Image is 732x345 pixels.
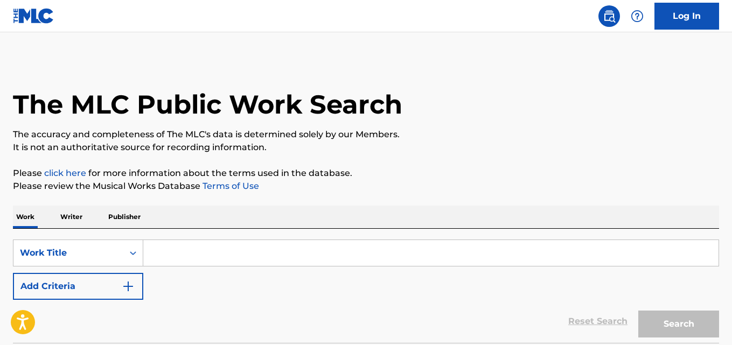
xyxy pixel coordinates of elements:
[200,181,259,191] a: Terms of Use
[122,280,135,293] img: 9d2ae6d4665cec9f34b9.svg
[13,206,38,228] p: Work
[678,293,732,345] iframe: Chat Widget
[654,3,719,30] a: Log In
[13,167,719,180] p: Please for more information about the terms used in the database.
[13,8,54,24] img: MLC Logo
[598,5,620,27] a: Public Search
[44,168,86,178] a: click here
[13,141,719,154] p: It is not an authoritative source for recording information.
[13,180,719,193] p: Please review the Musical Works Database
[631,10,644,23] img: help
[603,10,616,23] img: search
[105,206,144,228] p: Publisher
[20,247,117,259] div: Work Title
[13,240,719,343] form: Search Form
[13,273,143,300] button: Add Criteria
[57,206,86,228] p: Writer
[13,128,719,141] p: The accuracy and completeness of The MLC's data is determined solely by our Members.
[626,5,648,27] div: Help
[13,88,402,121] h1: The MLC Public Work Search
